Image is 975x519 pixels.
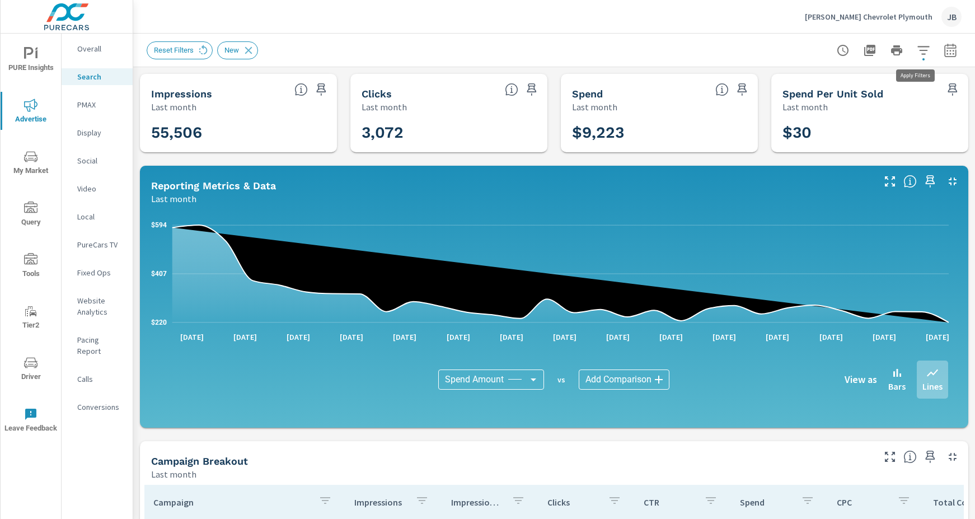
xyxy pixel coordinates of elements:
[62,152,133,169] div: Social
[77,267,124,278] p: Fixed Ops
[77,127,124,138] p: Display
[153,497,310,508] p: Campaign
[438,370,544,390] div: Spend Amount
[715,83,729,96] span: The amount of money spent on advertising during the period.
[77,155,124,166] p: Social
[782,123,957,142] h3: $30
[903,175,917,188] span: Understand Search data over time and see how metrics compare to each other.
[705,331,744,343] p: [DATE]
[385,331,424,343] p: [DATE]
[151,123,326,142] h3: 55,506
[644,497,695,508] p: CTR
[332,331,371,343] p: [DATE]
[151,319,167,326] text: $220
[62,96,133,113] div: PMAX
[226,331,265,343] p: [DATE]
[812,331,851,343] p: [DATE]
[294,83,308,96] span: The number of times an ad was shown on your behalf.
[944,448,962,466] button: Minimize Widget
[77,99,124,110] p: PMAX
[805,12,932,22] p: [PERSON_NAME] Chevrolet Plymouth
[151,221,167,229] text: $594
[151,270,167,278] text: $407
[62,371,133,387] div: Calls
[77,239,124,250] p: PureCars TV
[218,46,246,54] span: New
[279,331,318,343] p: [DATE]
[782,88,883,100] h5: Spend Per Unit Sold
[151,100,196,114] p: Last month
[77,295,124,317] p: Website Analytics
[733,81,751,99] span: Save this to your personalized report
[572,123,747,142] h3: $9,223
[545,331,584,343] p: [DATE]
[362,88,392,100] h5: Clicks
[523,81,541,99] span: Save this to your personalized report
[544,375,579,385] p: vs
[585,374,651,385] span: Add Comparison
[492,331,531,343] p: [DATE]
[362,100,407,114] p: Last month
[4,150,58,177] span: My Market
[921,448,939,466] span: Save this to your personalized report
[859,39,881,62] button: "Export Report to PDF"
[572,100,617,114] p: Last month
[151,467,196,481] p: Last month
[62,68,133,85] div: Search
[845,374,877,385] h6: View as
[77,373,124,385] p: Calls
[944,172,962,190] button: Minimize Widget
[4,305,58,332] span: Tier2
[62,124,133,141] div: Display
[62,208,133,225] div: Local
[77,401,124,413] p: Conversions
[151,88,212,100] h5: Impressions
[4,202,58,229] span: Query
[598,331,637,343] p: [DATE]
[147,41,213,59] div: Reset Filters
[572,88,603,100] h5: Spend
[62,40,133,57] div: Overall
[217,41,258,59] div: New
[77,183,124,194] p: Video
[62,399,133,415] div: Conversions
[740,497,791,508] p: Spend
[77,71,124,82] p: Search
[837,497,888,508] p: CPC
[4,47,58,74] span: PURE Insights
[451,497,503,508] p: Impression Share
[782,100,828,114] p: Last month
[77,211,124,222] p: Local
[903,450,917,464] span: This is a summary of Search performance results by campaign. Each column can be sorted.
[881,448,899,466] button: Make Fullscreen
[505,83,518,96] span: The number of times an ad was clicked by a consumer.
[445,374,504,385] span: Spend Amount
[312,81,330,99] span: Save this to your personalized report
[439,331,478,343] p: [DATE]
[362,123,536,142] h3: 3,072
[941,7,962,27] div: JB
[4,253,58,280] span: Tools
[147,46,200,54] span: Reset Filters
[758,331,797,343] p: [DATE]
[62,264,133,281] div: Fixed Ops
[651,331,691,343] p: [DATE]
[151,180,276,191] h5: Reporting Metrics & Data
[579,370,669,390] div: Add Comparison
[922,380,943,393] p: Lines
[918,331,957,343] p: [DATE]
[62,180,133,197] div: Video
[172,331,212,343] p: [DATE]
[354,497,406,508] p: Impressions
[62,331,133,359] div: Pacing Report
[547,497,599,508] p: Clicks
[4,356,58,384] span: Driver
[151,455,248,467] h5: Campaign Breakout
[939,39,962,62] button: Select Date Range
[888,380,906,393] p: Bars
[944,81,962,99] span: Save this to your personalized report
[151,192,196,205] p: Last month
[77,43,124,54] p: Overall
[881,172,899,190] button: Make Fullscreen
[921,172,939,190] span: Save this to your personalized report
